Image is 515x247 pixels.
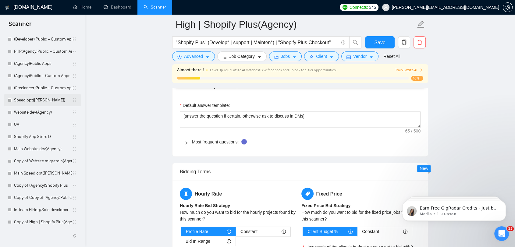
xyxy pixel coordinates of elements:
a: Most frequent questions: [192,139,239,144]
li: (Developer) Public + Custom Apps [4,33,81,45]
a: (Agency)Public + Custom Apps [14,70,72,82]
span: Connects: [350,4,368,11]
span: hourglass [180,188,192,200]
span: caret-down [292,55,297,59]
span: Bid In Range [186,237,210,246]
span: holder [72,134,77,139]
span: right [185,141,188,145]
span: idcard [346,55,351,59]
span: Constant [362,227,379,236]
span: holder [72,122,77,127]
span: Custom Client Questions [180,83,239,89]
a: PHP(Agency)Public + Custom Apps [14,45,72,58]
a: (Developer) Public + Custom Apps [14,33,72,45]
div: How much do you want to bid for the fixed price jobs found by this scanner? [301,209,421,222]
button: Train Laziza AI [395,67,423,73]
button: idcardVendorcaret-down [341,51,378,61]
span: 345 [369,4,376,11]
span: holder [72,86,77,90]
div: Tooltip anchor [241,139,247,144]
span: Profile Rate [186,227,208,236]
li: Website dev(Agency) [4,106,81,118]
span: Advanced [184,53,203,60]
span: Client [316,53,327,60]
span: info-circle [282,229,286,234]
a: Shopify App Store D [14,131,72,143]
button: Save [365,36,395,48]
span: holder [72,159,77,164]
span: holder [72,110,77,115]
span: double-left [73,233,79,239]
button: folderJobscaret-down [269,51,302,61]
li: Main Website dev(Agency) [4,143,81,155]
b: Hourly Rate Bid Strategy [180,203,230,208]
span: holder [72,207,77,212]
span: caret-down [369,55,373,59]
h5: Fixed Price [301,188,421,200]
a: searchScanner [144,5,166,10]
label: Default answer template: [180,102,230,109]
li: Copy of Website migratoin(Agency) [4,155,81,167]
li: (Freelancer)Public + Custom Apps [4,82,81,94]
span: user [384,5,388,9]
span: caret-down [257,55,261,59]
span: holder [72,195,77,200]
li: Copy of (Agency)Shopify Plus [4,179,81,192]
li: Speed opt(Alexey) [4,94,81,106]
span: Constant [240,227,257,236]
img: logo [5,3,9,12]
a: homeHome [73,5,91,10]
span: tag [301,188,314,200]
span: holder [72,73,77,78]
span: info-circle [348,229,353,234]
span: caret-down [329,55,334,59]
span: folder [274,55,279,59]
span: Vendor [353,53,367,60]
a: Copy of High | Shopify Plus(Agency) [14,216,72,228]
img: upwork-logo.png [343,5,347,10]
a: QA [14,118,72,131]
li: PHP(Agency)Public + Custom Apps [4,45,81,58]
li: Shopify App Store D [4,131,81,143]
span: Level Up Your Laziza AI Matches! Give feedback and unlock top-tier opportunities ! [210,68,337,72]
span: edit [417,20,425,28]
button: barsJob Categorycaret-down [217,51,266,61]
button: settingAdvancedcaret-down [172,51,215,61]
li: Copy of Copy of (Agency)Public + Custom Apps [4,192,81,204]
span: Client Budget % [307,227,338,236]
span: search [350,40,361,45]
button: setting [503,2,513,12]
span: caret-down [205,55,210,59]
span: setting [177,55,182,59]
span: info-circle [341,41,345,44]
a: Copy of Copy of (Agency)Public + Custom Apps [14,192,72,204]
li: (Agency)Public Apps [4,58,81,70]
span: Almost there ! [177,67,204,73]
div: Bidding Terms [180,163,421,180]
a: Copy of (Agency)Shopify Plus [14,179,72,192]
a: Copy of Website migratoin(Agency) [14,155,72,167]
b: Fixed Price Bid Strategy [301,203,350,208]
a: Main Speed opt([PERSON_NAME]) [14,167,72,179]
span: holder [72,171,77,176]
li: (Agency)Public + Custom Apps [4,70,81,82]
span: delete [414,40,425,45]
span: New [420,166,428,171]
input: Search Freelance Jobs... [176,39,339,46]
span: holder [72,183,77,188]
span: Scanner [4,19,36,32]
span: holder [72,61,77,66]
a: (Agency)Public Apps [14,58,72,70]
button: delete [414,36,426,48]
span: info-circle [403,229,407,234]
a: dashboardDashboard [104,5,131,10]
li: In Team Hiring/Solo developer [4,204,81,216]
li: QA [4,118,81,131]
a: In Team Hiring/Solo developer [14,204,72,216]
span: holder [72,220,77,224]
a: Speed opt([PERSON_NAME]) [14,94,72,106]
